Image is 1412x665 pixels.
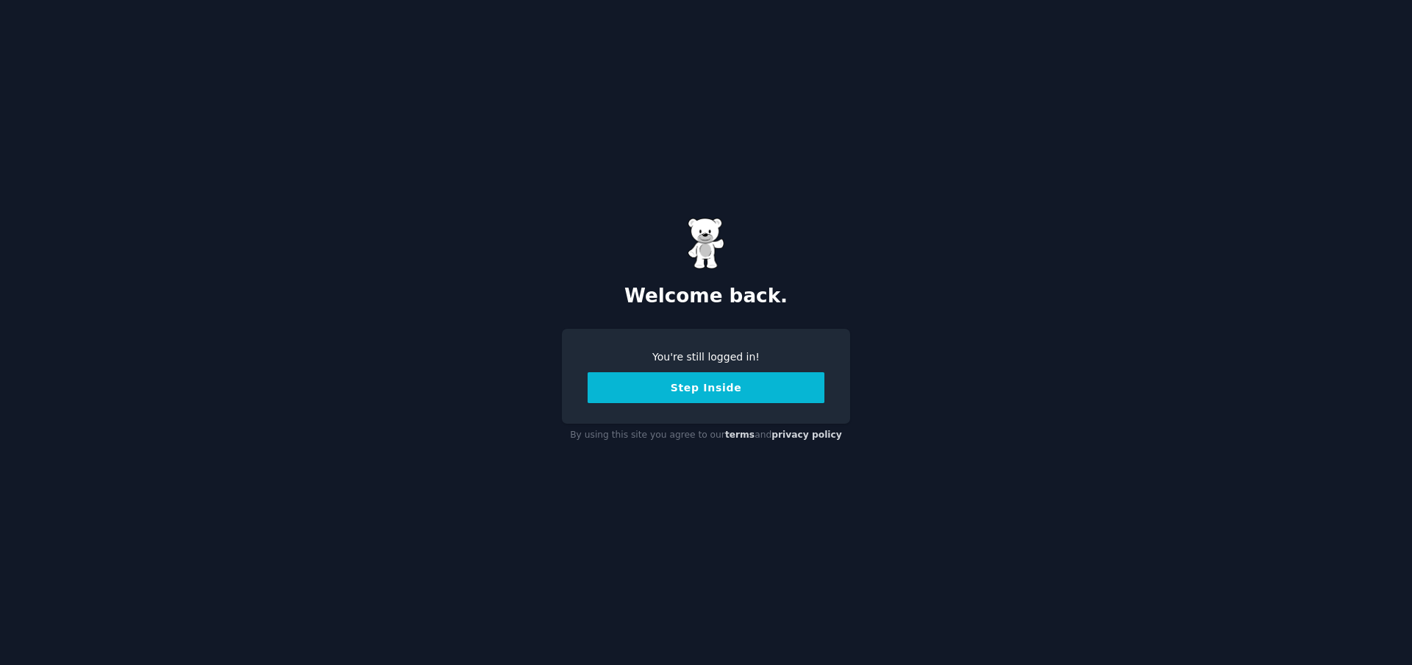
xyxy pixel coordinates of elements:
[562,285,850,308] h2: Welcome back.
[562,424,850,447] div: By using this site you agree to our and
[588,382,824,394] a: Step Inside
[588,372,824,403] button: Step Inside
[588,349,824,365] div: You're still logged in!
[688,218,724,269] img: Gummy Bear
[725,430,755,440] a: terms
[771,430,842,440] a: privacy policy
